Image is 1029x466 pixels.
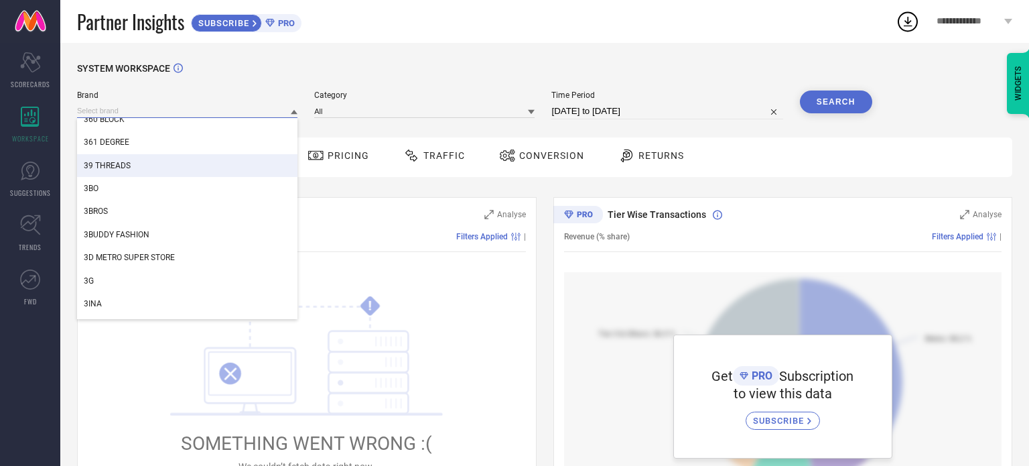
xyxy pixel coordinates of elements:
span: SUBSCRIBE [753,416,807,426]
span: SUBSCRIBE [192,18,253,28]
div: 3G [77,270,297,292]
span: Partner Insights [77,8,184,36]
span: Returns [638,150,684,161]
span: Traffic [423,150,465,161]
div: 39 THREADS [77,154,297,177]
span: PRO [275,18,295,28]
span: Analyse [973,210,1002,219]
input: Select brand [77,104,297,118]
div: 3MADS [77,315,297,338]
input: Select time period [551,103,782,119]
span: Brand [77,91,297,100]
span: WORKSPACE [12,133,49,143]
div: 3D METRO SUPER STORE [77,246,297,269]
a: SUBSCRIBEPRO [191,11,301,32]
span: to view this data [734,386,832,402]
span: Get [711,368,733,384]
span: SCORECARDS [11,79,50,89]
div: 3INA [77,292,297,315]
span: 360 BLOCK [84,115,125,124]
span: 39 THREADS [84,161,131,170]
span: TRENDS [19,242,42,252]
span: 3G [84,276,94,286]
a: SUBSCRIBE [746,402,820,430]
div: 3BO [77,177,297,200]
button: Search [800,91,872,113]
div: 360 BLOCK [77,108,297,131]
tspan: ! [368,298,372,314]
span: Pricing [328,150,369,161]
span: Tier Wise Transactions [608,209,706,220]
div: 3BUDDY FASHION [77,223,297,246]
svg: Zoom [484,210,494,219]
span: Analyse [497,210,526,219]
span: SYSTEM WORKSPACE [77,63,170,74]
span: 3BUDDY FASHION [84,230,149,239]
span: Filters Applied [932,232,983,241]
span: Subscription [779,368,853,384]
span: FWD [24,296,37,306]
span: | [524,232,526,241]
span: Time Period [551,91,782,100]
div: Premium [553,206,603,226]
span: 3BO [84,184,98,193]
span: SUGGESTIONS [10,188,51,198]
span: Filters Applied [456,232,508,241]
span: 3D METRO SUPER STORE [84,253,175,262]
span: Revenue (% share) [564,232,630,241]
span: Category [314,91,535,100]
span: PRO [748,369,772,382]
span: 3BROS [84,207,108,216]
div: Open download list [896,9,920,34]
span: SOMETHING WENT WRONG :( [181,432,432,455]
span: 3INA [84,299,102,308]
span: | [1000,232,1002,241]
span: Conversion [519,150,584,161]
div: 3BROS [77,200,297,223]
span: 361 DEGREE [84,137,129,147]
svg: Zoom [960,210,969,219]
div: 361 DEGREE [77,131,297,154]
